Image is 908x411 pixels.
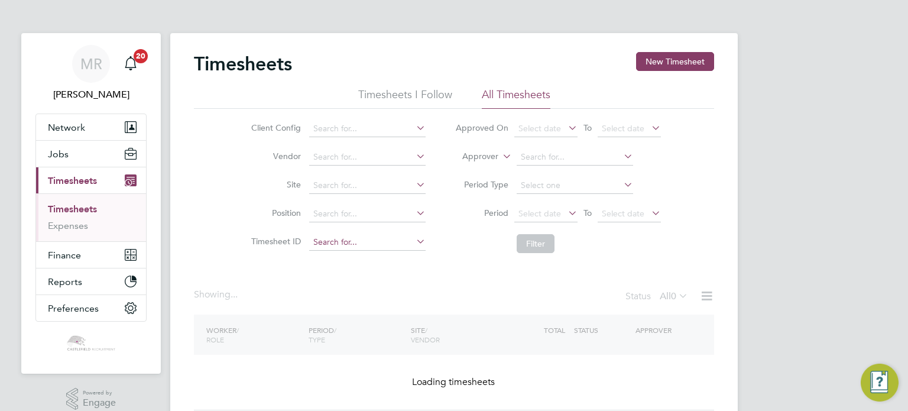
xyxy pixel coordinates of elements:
span: Timesheets [48,175,97,186]
label: Position [248,208,301,218]
a: MR[PERSON_NAME] [35,45,147,102]
span: MR [80,56,102,72]
input: Search for... [309,206,426,222]
button: Network [36,114,146,140]
a: Go to home page [35,334,147,352]
a: Expenses [48,220,88,231]
label: Site [248,179,301,190]
div: Status [625,289,690,305]
a: Powered byEngage [66,388,116,410]
label: Approver [445,151,498,163]
span: ... [231,289,238,300]
label: All [660,290,688,302]
span: Select date [518,208,561,219]
span: Finance [48,250,81,261]
a: Timesheets [48,203,97,215]
span: To [580,120,595,135]
input: Search for... [309,177,426,194]
button: New Timesheet [636,52,714,71]
div: Showing [194,289,240,301]
span: Jobs [48,148,69,160]
nav: Main navigation [21,33,161,374]
span: Mason Roberts [35,88,147,102]
h2: Timesheets [194,52,292,76]
button: Preferences [36,295,146,321]
li: Timesheets I Follow [358,88,452,109]
label: Period Type [455,179,508,190]
input: Select one [517,177,633,194]
li: All Timesheets [482,88,550,109]
label: Approved On [455,122,508,133]
button: Jobs [36,141,146,167]
div: Timesheets [36,193,146,241]
label: Period [455,208,508,218]
span: Powered by [83,388,116,398]
input: Search for... [309,121,426,137]
button: Finance [36,242,146,268]
span: 20 [134,49,148,63]
span: Reports [48,276,82,287]
span: 0 [671,290,676,302]
button: Reports [36,268,146,295]
label: Client Config [248,122,301,133]
span: To [580,205,595,221]
label: Timesheet ID [248,236,301,247]
button: Engage Resource Center [861,364,899,402]
input: Search for... [517,149,633,166]
span: Engage [83,398,116,408]
span: Select date [602,208,644,219]
span: Network [48,122,85,133]
a: 20 [119,45,142,83]
label: Vendor [248,151,301,161]
input: Search for... [309,149,426,166]
span: Preferences [48,303,99,314]
button: Filter [517,234,554,253]
button: Timesheets [36,167,146,193]
img: castlefieldrecruitment-logo-retina.png [66,334,116,352]
span: Select date [602,123,644,134]
input: Search for... [309,234,426,251]
span: Select date [518,123,561,134]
